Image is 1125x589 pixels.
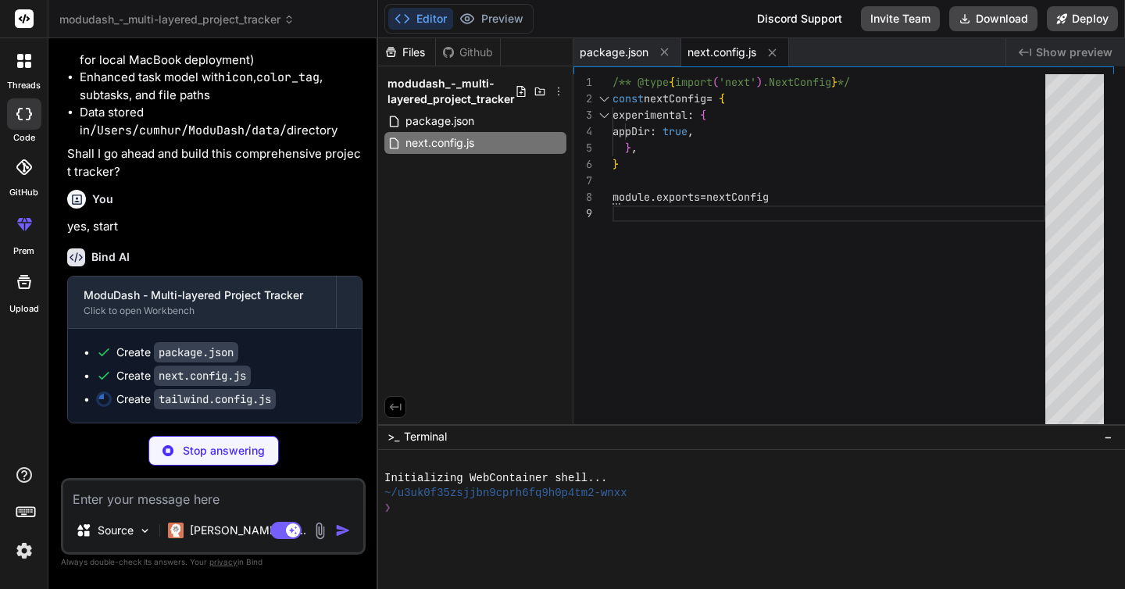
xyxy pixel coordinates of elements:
[580,45,648,60] span: package.json
[762,75,831,89] span: .NextConfig
[669,75,675,89] span: {
[67,218,362,236] p: yes, start
[387,76,515,107] span: modudash_-_multi-layered_project_tracker
[662,124,687,138] span: true
[436,45,500,60] div: Github
[404,429,447,444] span: Terminal
[861,6,940,31] button: Invite Team
[154,366,251,386] code: next.config.js
[573,74,592,91] div: 1
[675,75,712,89] span: import
[573,91,592,107] div: 2
[190,523,306,538] p: [PERSON_NAME] 4 S..
[61,555,366,569] p: Always double-check its answers. Your in Bind
[453,8,530,30] button: Preview
[573,189,592,205] div: 8
[404,112,476,130] span: package.json
[573,140,592,156] div: 5
[59,12,295,27] span: modudash_-_multi-layered_project_tracker
[256,70,320,85] code: color_tag
[91,249,130,265] h6: Bind AI
[1047,6,1118,31] button: Deploy
[378,45,435,60] div: Files
[90,123,287,138] code: /Users/cumhur/ModuDash/data/
[573,156,592,173] div: 6
[1036,45,1112,60] span: Show preview
[209,557,237,566] span: privacy
[116,344,238,360] div: Create
[335,523,351,538] img: icon
[700,108,706,122] span: {
[573,173,592,189] div: 7
[84,305,320,317] div: Click to open Workbench
[650,124,656,138] span: :
[404,134,476,152] span: next.config.js
[7,79,41,92] label: threads
[225,70,253,85] code: icon
[13,245,34,258] label: prem
[949,6,1037,31] button: Download
[9,186,38,199] label: GitHub
[748,6,852,31] div: Discord Support
[138,524,152,537] img: Pick Models
[154,342,238,362] code: package.json
[1101,424,1116,449] button: −
[11,537,37,564] img: settings
[594,91,614,107] div: Click to collapse the range.
[311,522,329,540] img: attachment
[116,391,276,407] div: Create
[612,157,619,171] span: }
[388,8,453,30] button: Editor
[687,108,694,122] span: :
[612,124,650,138] span: appDir
[719,91,725,105] span: {
[612,108,687,122] span: experimental
[116,368,251,384] div: Create
[656,190,700,204] span: exports
[384,471,607,486] span: Initializing WebContainer shell...
[706,190,769,204] span: nextConfig
[712,75,719,89] span: (
[183,443,265,459] p: Stop answering
[631,141,637,155] span: ,
[612,91,644,105] span: const
[384,501,391,516] span: ❯
[84,287,320,303] div: ModuDash - Multi-layered Project Tracker
[13,131,35,145] label: code
[756,75,762,89] span: )
[831,75,837,89] span: }
[650,190,656,204] span: .
[1104,429,1112,444] span: −
[80,104,362,139] li: Data stored in directory
[700,190,706,204] span: =
[594,107,614,123] div: Click to collapse the range.
[687,124,694,138] span: ,
[625,141,631,155] span: }
[612,190,650,204] span: module
[573,205,592,222] div: 9
[384,486,627,501] span: ~/u3uk0f35zsjjbn9cprh6fq9h0p4tm2-wnxx
[92,191,113,207] h6: You
[573,107,592,123] div: 3
[644,91,706,105] span: nextConfig
[573,123,592,140] div: 4
[67,145,362,180] p: Shall I go ahead and build this comprehensive project tracker?
[168,523,184,538] img: Claude 4 Sonnet
[80,34,362,69] li: Phase 1: Development with file system API (ready for local MacBook deployment)
[154,389,276,409] code: tailwind.config.js
[68,277,336,328] button: ModuDash - Multi-layered Project TrackerClick to open Workbench
[98,523,134,538] p: Source
[387,429,399,444] span: >_
[80,69,362,104] li: Enhanced task model with , , subtasks, and file paths
[9,302,39,316] label: Upload
[706,91,712,105] span: =
[719,75,756,89] span: 'next'
[687,45,756,60] span: next.config.js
